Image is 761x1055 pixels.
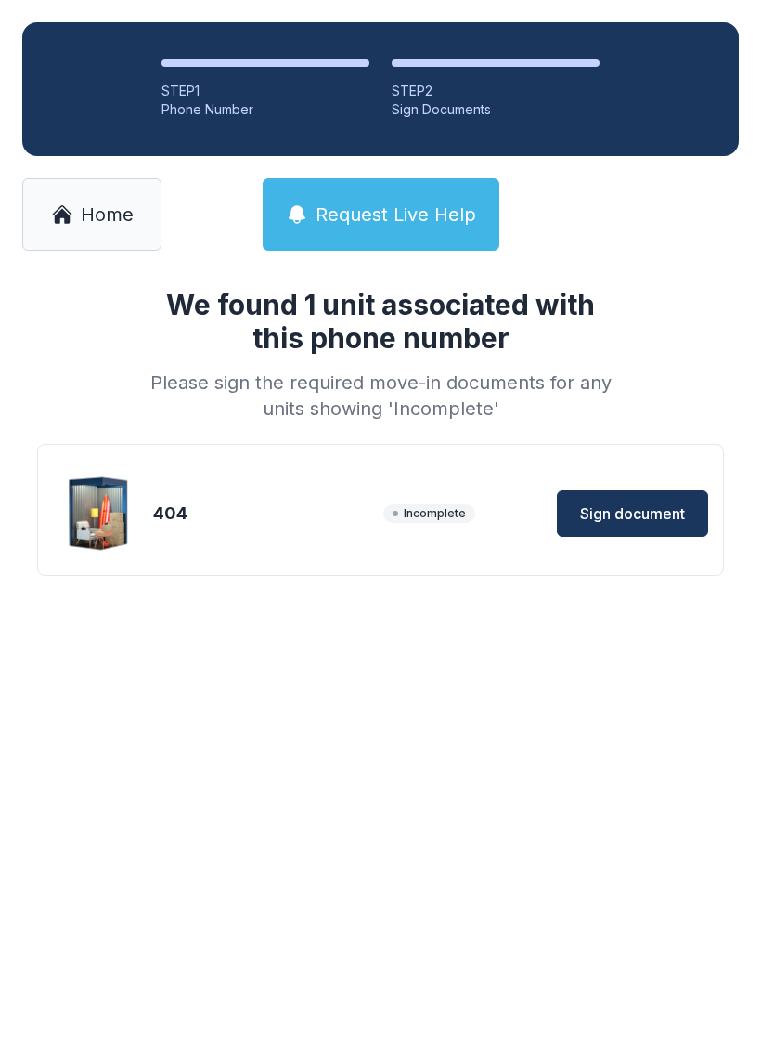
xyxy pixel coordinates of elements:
div: 404 [153,501,376,527]
div: STEP 1 [161,82,369,100]
span: Incomplete [383,504,475,523]
span: Home [81,202,134,228]
span: Request Live Help [316,202,476,228]
h1: We found 1 unit associated with this phone number [143,288,618,355]
div: STEP 2 [392,82,600,100]
span: Sign document [580,502,685,525]
div: Sign Documents [392,100,600,119]
div: Please sign the required move-in documents for any units showing 'Incomplete' [143,370,618,422]
div: Phone Number [161,100,369,119]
